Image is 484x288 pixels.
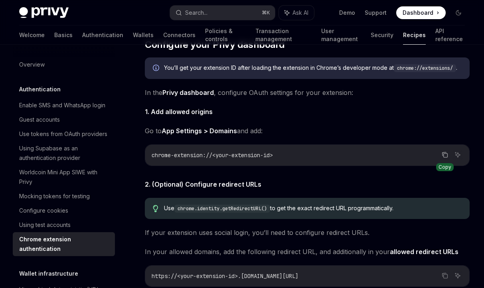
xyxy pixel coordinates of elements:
[365,9,387,17] a: Support
[152,272,298,280] span: https://<your-extension-id>.[DOMAIN_NAME][URL]
[19,115,60,124] div: Guest accounts
[452,6,465,19] button: Toggle dark mode
[19,220,71,230] div: Using test accounts
[435,26,465,45] a: API reference
[145,180,261,188] strong: 2. (Optional) Configure redirect URLs
[145,38,284,51] span: Configure your Privy dashboard
[13,141,115,165] a: Using Supabase as an authentication provider
[19,191,90,201] div: Mocking tokens for testing
[440,270,450,281] button: Copy the contents from the code block
[339,9,355,17] a: Demo
[174,205,270,213] code: chrome.identity.getRedirectURL()
[13,165,115,189] a: Worldcoin Mini App SIWE with Privy
[403,9,433,17] span: Dashboard
[321,26,361,45] a: User management
[19,60,45,69] div: Overview
[145,246,470,257] span: In your allowed domains, add the following redirect URL, and additionally in your
[205,26,246,45] a: Policies & controls
[396,6,446,19] a: Dashboard
[19,7,69,18] img: dark logo
[262,10,270,16] span: ⌘ K
[145,227,470,238] span: If your extension uses social login, you’ll need to configure redirect URLs.
[152,152,273,159] span: chrome-extension://<your-extension-id>
[255,26,312,45] a: Transaction management
[440,150,450,160] button: Copy the contents from the code block
[82,26,123,45] a: Authentication
[164,64,462,72] span: You’ll get your extension ID after loading the extension in Chrome’s developer mode at .
[19,168,110,187] div: Worldcoin Mini App SIWE with Privy
[145,87,470,98] span: In the , configure OAuth settings for your extension:
[163,26,196,45] a: Connectors
[394,64,456,72] code: chrome://extensions/
[390,248,458,256] a: allowed redirect URLs
[54,26,73,45] a: Basics
[436,163,454,171] div: Copy
[19,269,78,278] h5: Wallet infrastructure
[452,150,463,160] button: Ask AI
[371,26,393,45] a: Security
[162,127,237,135] strong: App Settings > Domains
[145,125,470,136] span: Go to and add:
[153,65,161,73] svg: Info
[145,108,213,116] strong: 1. Add allowed origins
[13,127,115,141] a: Use tokens from OAuth providers
[19,101,105,110] div: Enable SMS and WhatsApp login
[13,203,115,218] a: Configure cookies
[279,6,314,20] button: Ask AI
[164,204,462,213] div: Use to get the exact redirect URL programmatically.
[170,6,275,20] button: Search...⌘K
[133,26,154,45] a: Wallets
[19,129,107,139] div: Use tokens from OAuth providers
[19,26,45,45] a: Welcome
[153,205,158,212] svg: Tip
[162,89,214,97] a: Privy dashboard
[185,8,207,18] div: Search...
[292,9,308,17] span: Ask AI
[19,206,68,215] div: Configure cookies
[452,270,463,281] button: Ask AI
[13,112,115,127] a: Guest accounts
[19,144,110,163] div: Using Supabase as an authentication provider
[13,218,115,232] a: Using test accounts
[13,232,115,256] a: Chrome extension authentication
[403,26,426,45] a: Recipes
[19,85,61,94] h5: Authentication
[13,189,115,203] a: Mocking tokens for testing
[13,57,115,72] a: Overview
[13,98,115,112] a: Enable SMS and WhatsApp login
[19,235,110,254] div: Chrome extension authentication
